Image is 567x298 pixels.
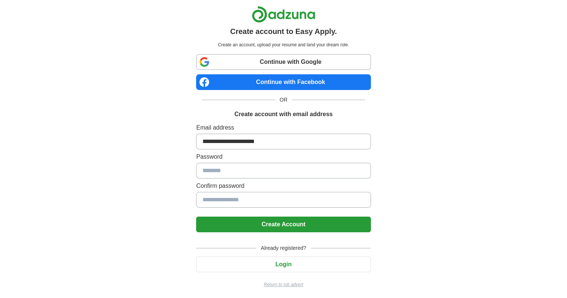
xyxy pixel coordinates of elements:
label: Password [196,152,371,161]
label: Email address [196,123,371,132]
a: Return to job advert [196,281,371,288]
img: Adzuna logo [252,6,315,23]
button: Login [196,257,371,272]
button: Create Account [196,217,371,232]
a: Continue with Google [196,54,371,70]
h1: Create account to Easy Apply. [230,26,337,37]
a: Continue with Facebook [196,74,371,90]
label: Confirm password [196,181,371,190]
h1: Create account with email address [234,110,332,119]
a: Login [196,261,371,267]
span: OR [275,96,292,104]
span: Already registered? [256,244,310,252]
p: Create an account, upload your resume and land your dream role. [198,41,369,48]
